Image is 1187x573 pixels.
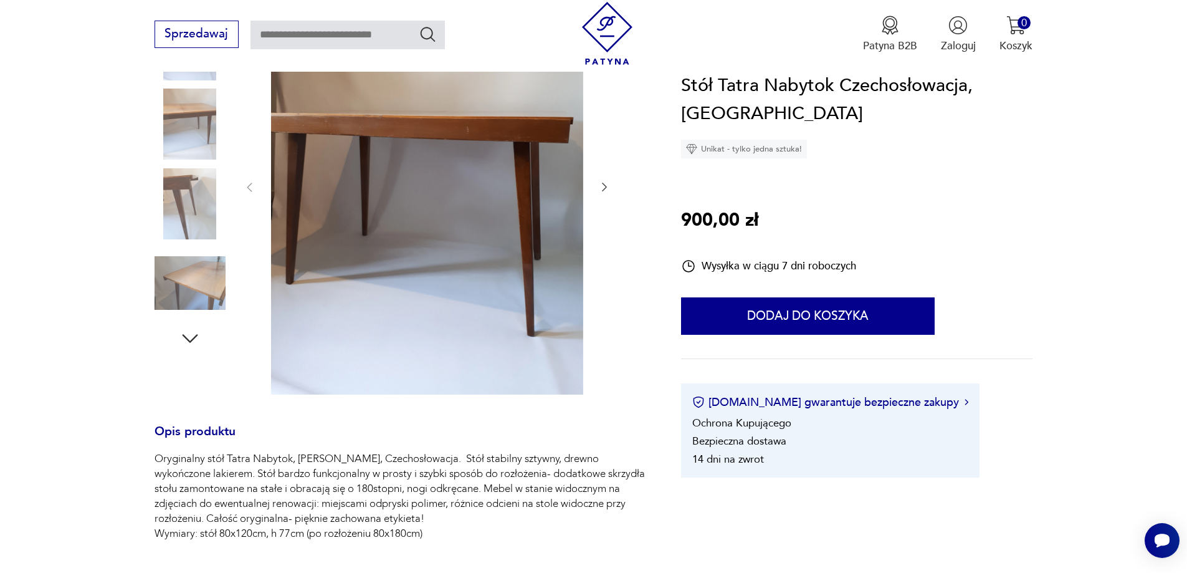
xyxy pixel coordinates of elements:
[863,16,917,53] a: Ikona medaluPatyna B2B
[941,39,976,53] p: Zaloguj
[941,16,976,53] button: Zaloguj
[692,416,791,430] li: Ochrona Kupującego
[863,16,917,53] button: Patyna B2B
[681,206,758,235] p: 900,00 zł
[999,16,1032,53] button: 0Koszyk
[155,21,239,48] button: Sprzedawaj
[692,434,786,448] li: Bezpieczna dostawa
[155,451,646,541] p: Oryginalny stół Tatra Nabytok, [PERSON_NAME], Czechosłowacja. Stół stabilny sztywny, drewno wykoń...
[1018,16,1031,29] div: 0
[155,89,226,160] img: Zdjęcie produktu Stół Tatra Nabytok Czechosłowacja, etykieta
[863,39,917,53] p: Patyna B2B
[692,397,705,409] img: Ikona certyfikatu
[965,400,968,406] img: Ikona strzałki w prawo
[155,427,646,452] h3: Opis produktu
[692,395,968,410] button: [DOMAIN_NAME] gwarantuje bezpieczne zakupy
[948,16,968,35] img: Ikonka użytkownika
[681,259,856,274] div: Wysyłka w ciągu 7 dni roboczych
[155,248,226,319] img: Zdjęcie produktu Stół Tatra Nabytok Czechosłowacja, etykieta
[686,143,697,155] img: Ikona diamentu
[1145,523,1180,558] iframe: Smartsupp widget button
[419,25,437,43] button: Szukaj
[999,39,1032,53] p: Koszyk
[681,297,935,335] button: Dodaj do koszyka
[692,452,764,466] li: 14 dni na zwrot
[681,140,807,158] div: Unikat - tylko jedna sztuka!
[1006,16,1026,35] img: Ikona koszyka
[155,30,239,40] a: Sprzedawaj
[155,168,226,239] img: Zdjęcie produktu Stół Tatra Nabytok Czechosłowacja, etykieta
[880,16,900,35] img: Ikona medalu
[681,72,1032,128] h1: Stół Tatra Nabytok Czechosłowacja, [GEOGRAPHIC_DATA]
[576,2,639,65] img: Patyna - sklep z meblami i dekoracjami vintage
